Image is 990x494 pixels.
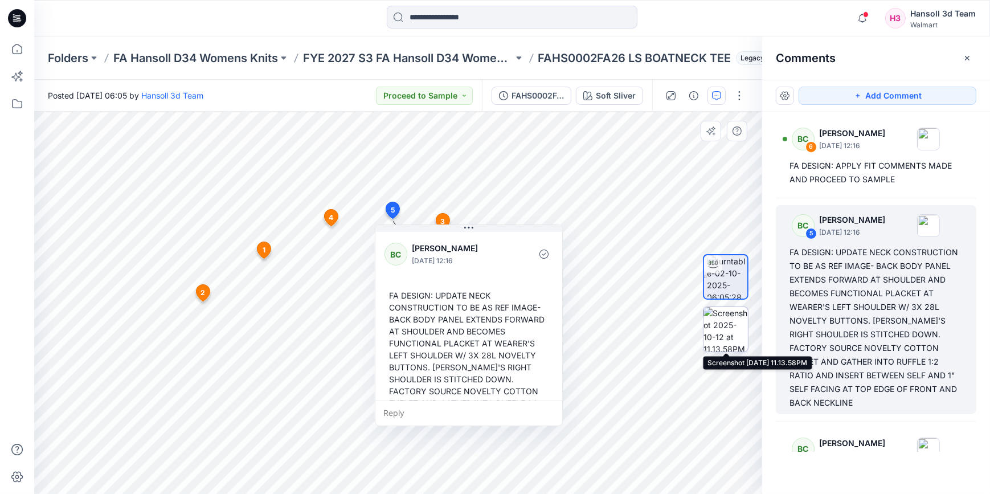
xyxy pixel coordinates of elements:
[512,89,564,102] div: FAHS0002FA26_MPCI SC_LS BOATNECK TEE
[201,288,205,298] span: 2
[412,242,505,255] p: [PERSON_NAME]
[910,7,976,21] div: Hansoll 3d Team
[789,159,963,186] div: FA DESIGN: APPLY FIT COMMENTS MADE AND PROCEED TO SAMPLE
[819,227,885,238] p: [DATE] 12:16
[805,141,817,153] div: 6
[819,126,885,140] p: [PERSON_NAME]
[707,255,747,299] img: turntable-02-10-2025-06:05:28
[48,89,203,101] span: Posted [DATE] 06:05 by
[685,87,703,105] button: Details
[819,213,885,227] p: [PERSON_NAME]
[776,51,836,65] h2: Comments
[819,436,885,450] p: [PERSON_NAME]
[819,140,885,152] p: [DATE] 12:16
[805,228,817,239] div: 5
[789,246,963,410] div: FA DESIGN: UPDATE NECK CONSTRUCTION TO BE AS REF IMAGE- BACK BODY PANEL EXTENDS FORWARD AT SHOULD...
[441,217,445,227] span: 3
[412,255,505,267] p: [DATE] 12:16
[792,128,815,150] div: BC
[141,91,203,100] a: Hansoll 3d Team
[799,87,976,105] button: Add Comment
[910,21,976,29] div: Walmart
[703,307,748,352] img: Screenshot 2025-10-12 at 11.13.58PM
[731,50,788,66] button: Legacy Style
[391,205,395,215] span: 5
[384,285,553,450] div: FA DESIGN: UPDATE NECK CONSTRUCTION TO BE AS REF IMAGE- BACK BODY PANEL EXTENDS FORWARD AT SHOULD...
[48,50,88,66] a: Folders
[736,51,788,65] span: Legacy Style
[375,401,562,426] div: Reply
[492,87,571,105] button: FAHS0002FA26_MPCI SC_LS BOATNECK TEE
[819,450,885,462] p: [DATE] 12:14
[263,245,265,255] span: 1
[792,214,815,237] div: BC
[805,451,817,463] div: 4
[792,438,815,460] div: BC
[384,243,407,266] div: BC
[538,50,731,66] p: FAHS0002FA26 LS BOATNECK TEE
[303,50,513,66] a: FYE 2027 S3 FA Hansoll D34 Womens Knits
[329,213,334,223] span: 4
[885,8,906,28] div: H3
[576,87,643,105] button: Soft Sliver
[596,89,636,102] div: Soft Sliver
[113,50,278,66] a: FA Hansoll D34 Womens Knits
